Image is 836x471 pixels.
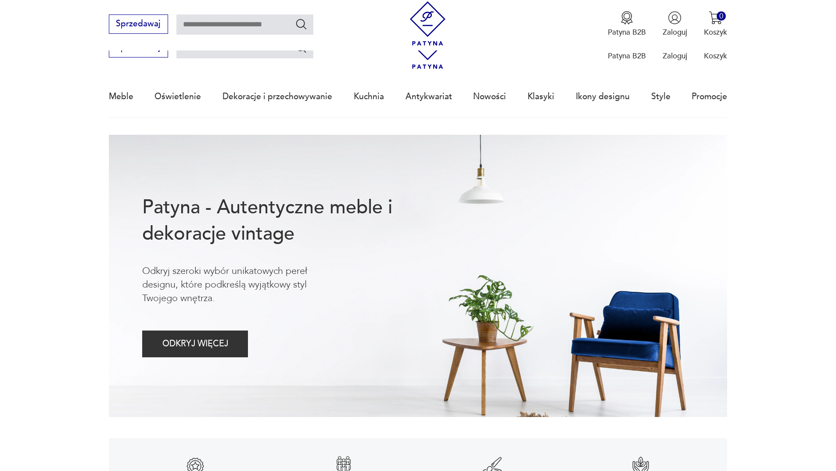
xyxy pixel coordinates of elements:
img: Ikonka użytkownika [668,11,682,25]
a: Ikony designu [576,76,630,117]
a: Kuchnia [354,76,384,117]
p: Patyna B2B [608,51,646,61]
a: Ikona medaluPatyna B2B [608,11,646,37]
button: Szukaj [295,18,308,30]
a: Oświetlenie [154,76,201,117]
a: Promocje [692,76,727,117]
a: Style [651,76,671,117]
a: Dekoracje i przechowywanie [222,76,332,117]
a: Nowości [473,76,506,117]
p: Zaloguj [663,51,687,61]
img: Ikona koszyka [709,11,722,25]
p: Koszyk [704,51,727,61]
img: Ikona medalu [620,11,634,25]
a: Sprzedawaj [109,21,168,28]
p: Patyna B2B [608,27,646,37]
a: Sprzedawaj [109,45,168,52]
button: Sprzedawaj [109,14,168,34]
h1: Patyna - Autentyczne meble i dekoracje vintage [142,194,427,247]
button: Zaloguj [663,11,687,37]
button: Szukaj [295,41,308,54]
button: 0Koszyk [704,11,727,37]
p: Koszyk [704,27,727,37]
a: Antykwariat [405,76,452,117]
div: 0 [717,11,726,21]
a: Meble [109,76,133,117]
button: Patyna B2B [608,11,646,37]
img: Patyna - sklep z meblami i dekoracjami vintage [405,1,450,46]
a: ODKRYJ WIĘCEJ [142,341,248,348]
button: ODKRYJ WIĘCEJ [142,331,248,357]
p: Zaloguj [663,27,687,37]
p: Odkryj szeroki wybór unikatowych pereł designu, które podkreślą wyjątkowy styl Twojego wnętrza. [142,264,342,306]
a: Klasyki [527,76,554,117]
